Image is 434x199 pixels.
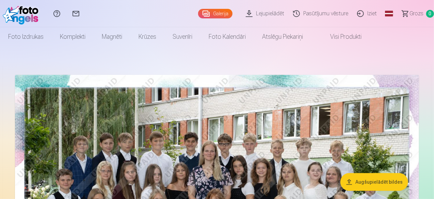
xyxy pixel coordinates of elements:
span: Grozs [409,10,423,18]
a: Magnēti [94,27,130,46]
a: Visi produkti [311,27,370,46]
a: Krūzes [130,27,164,46]
button: Augšupielādēt bildes [340,173,408,191]
a: Komplekti [52,27,94,46]
a: Suvenīri [164,27,200,46]
a: Galerija [198,9,232,18]
span: 0 [426,10,434,18]
a: Atslēgu piekariņi [254,27,311,46]
a: Foto kalendāri [200,27,254,46]
img: /fa1 [3,3,42,24]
